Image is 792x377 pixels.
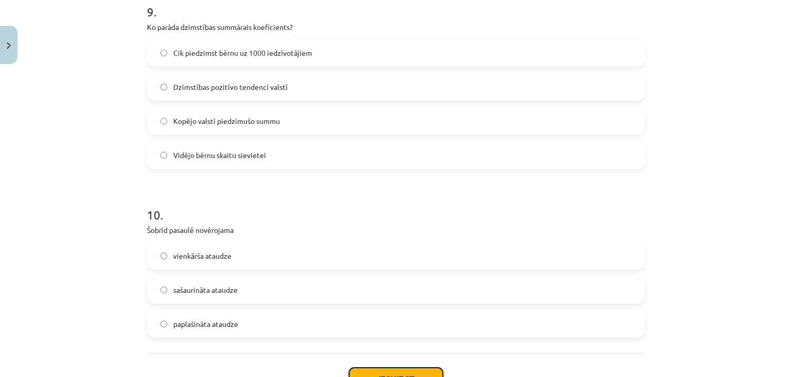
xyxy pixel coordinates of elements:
[160,118,167,124] input: Kopējo valstī piedzimušo summu
[160,287,167,293] input: sašaurināta ataudze
[173,116,280,127] span: Kopējo valstī piedzimušo summu
[160,50,167,56] input: Cik piedzimst bērnu uz 1000 iedzīvotājiem
[160,84,167,90] input: Dzimstības pozitīvo tendenci valstī
[7,42,11,49] img: icon-close-lesson-0947bae3869378f0d4975bcd49f059093ad1ed9edebbc8119c70593378902aed.svg
[147,190,645,222] h1: 10 .
[173,285,238,295] span: sašaurināta ataudze
[173,48,312,58] span: Cik piedzimst bērnu uz 1000 iedzīvotājiem
[173,82,288,92] span: Dzimstības pozitīvo tendenci valstī
[173,319,238,329] span: paplašināta ataudze
[160,152,167,159] input: Vidējo bērnu skaitu sievietei
[147,22,645,33] p: Ko parāda dzimstības summārais koeficients?
[147,225,645,235] p: Šobrīd pasaulē novērojama
[173,250,232,261] span: vienkārša ataudze
[160,253,167,259] input: vienkārša ataudze
[173,150,266,161] span: Vidējo bērnu skaitu sievietei
[160,321,167,327] input: paplašināta ataudze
